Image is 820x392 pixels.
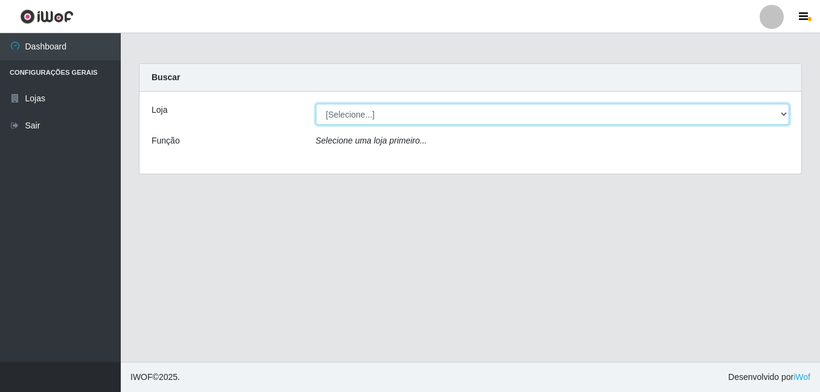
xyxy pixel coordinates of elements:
[316,136,427,145] i: Selecione uma loja primeiro...
[728,371,810,384] span: Desenvolvido por
[152,72,180,82] strong: Buscar
[130,371,180,384] span: © 2025 .
[152,104,167,116] label: Loja
[793,372,810,382] a: iWof
[152,134,180,147] label: Função
[20,9,74,24] img: CoreUI Logo
[130,372,153,382] span: IWOF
